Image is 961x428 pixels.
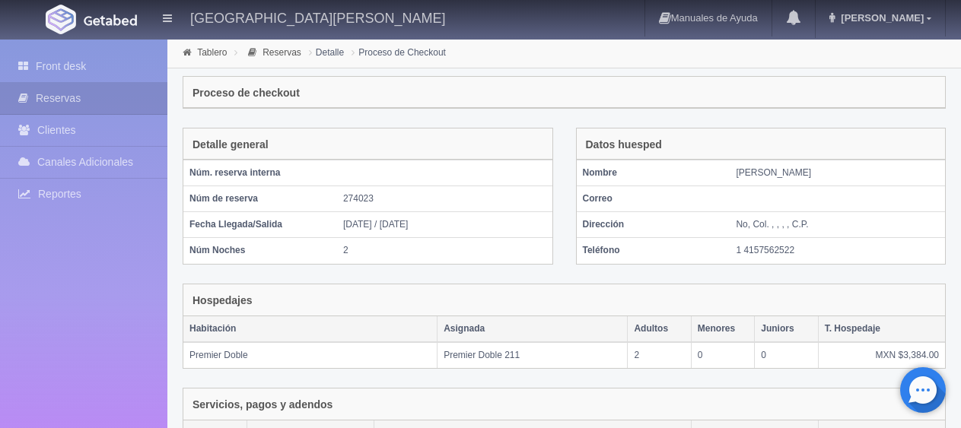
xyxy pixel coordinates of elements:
[46,5,76,34] img: Getabed
[337,212,552,238] td: [DATE] / [DATE]
[348,45,450,59] li: Proceso de Checkout
[197,47,227,58] a: Tablero
[691,316,754,342] th: Menores
[577,160,730,186] th: Nombre
[730,212,945,238] td: No, Col. , , , , C.P.
[183,160,337,186] th: Núm. reserva interna
[183,212,337,238] th: Fecha Llegada/Salida
[730,238,945,264] td: 1 4157562522
[183,342,438,368] td: Premier Doble
[438,316,628,342] th: Asignada
[577,212,730,238] th: Dirección
[183,316,438,342] th: Habitación
[628,316,691,342] th: Adultos
[337,238,552,264] td: 2
[691,342,754,368] td: 0
[183,238,337,264] th: Núm Noches
[337,186,552,212] td: 274023
[305,45,348,59] li: Detalle
[193,87,300,99] h4: Proceso de checkout
[190,8,445,27] h4: [GEOGRAPHIC_DATA][PERSON_NAME]
[438,342,628,368] td: Premier Doble 211
[577,238,730,264] th: Teléfono
[628,342,691,368] td: 2
[193,295,253,306] h4: Hospedajes
[263,47,301,58] a: Reservas
[730,160,945,186] td: [PERSON_NAME]
[586,139,662,151] h4: Datos huesped
[84,14,137,26] img: Getabed
[755,316,818,342] th: Juniors
[755,342,818,368] td: 0
[818,316,945,342] th: T. Hospedaje
[577,186,730,212] th: Correo
[193,399,333,411] h4: Servicios, pagos y adendos
[193,139,269,151] h4: Detalle general
[837,12,924,24] span: [PERSON_NAME]
[818,342,945,368] td: MXN $3,384.00
[183,186,337,212] th: Núm de reserva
